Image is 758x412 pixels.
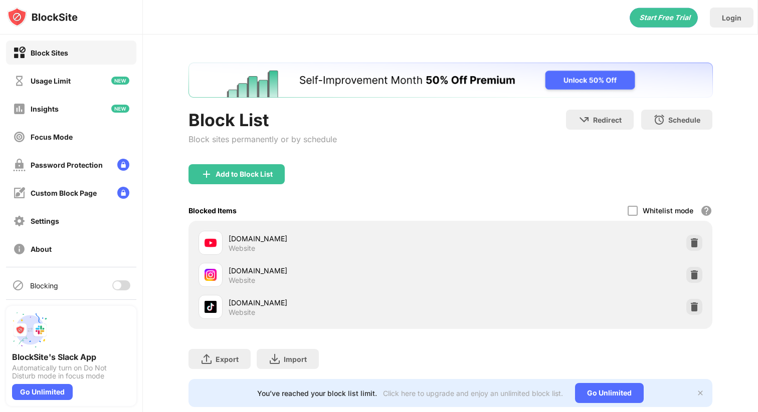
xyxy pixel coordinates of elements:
[188,206,237,215] div: Blocked Items
[643,206,693,215] div: Whitelist mode
[205,237,217,249] img: favicons
[13,47,26,59] img: block-on.svg
[229,297,451,308] div: [DOMAIN_NAME]
[12,352,130,362] div: BlockSite's Slack App
[205,269,217,281] img: favicons
[31,105,59,113] div: Insights
[12,384,73,400] div: Go Unlimited
[229,244,255,253] div: Website
[216,355,239,363] div: Export
[575,383,644,403] div: Go Unlimited
[31,245,52,253] div: About
[13,159,26,171] img: password-protection-off.svg
[30,281,58,290] div: Blocking
[13,103,26,115] img: insights-off.svg
[111,77,129,85] img: new-icon.svg
[31,49,68,57] div: Block Sites
[229,233,451,244] div: [DOMAIN_NAME]
[13,131,26,143] img: focus-off.svg
[13,215,26,227] img: settings-off.svg
[117,187,129,199] img: lock-menu.svg
[31,77,71,85] div: Usage Limit
[284,355,307,363] div: Import
[12,279,24,291] img: blocking-icon.svg
[205,301,217,313] img: favicons
[216,170,273,178] div: Add to Block List
[229,276,255,285] div: Website
[31,217,59,225] div: Settings
[722,14,741,22] div: Login
[13,75,26,87] img: time-usage-off.svg
[12,312,48,348] img: push-slack.svg
[12,364,130,380] div: Automatically turn on Do Not Disturb mode in focus mode
[7,7,78,27] img: logo-blocksite.svg
[383,389,563,397] div: Click here to upgrade and enjoy an unlimited block list.
[229,308,255,317] div: Website
[188,134,337,144] div: Block sites permanently or by schedule
[696,389,704,397] img: x-button.svg
[117,159,129,171] img: lock-menu.svg
[229,265,451,276] div: [DOMAIN_NAME]
[593,116,622,124] div: Redirect
[257,389,377,397] div: You’ve reached your block list limit.
[31,189,97,197] div: Custom Block Page
[13,243,26,255] img: about-off.svg
[31,133,73,141] div: Focus Mode
[630,8,698,28] div: animation
[668,116,700,124] div: Schedule
[13,187,26,199] img: customize-block-page-off.svg
[111,105,129,113] img: new-icon.svg
[31,161,103,169] div: Password Protection
[188,63,713,98] iframe: Banner
[188,110,337,130] div: Block List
